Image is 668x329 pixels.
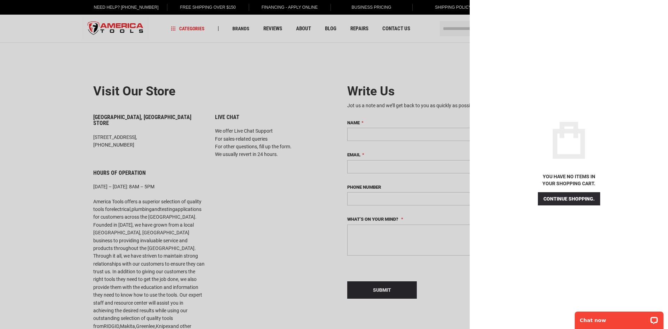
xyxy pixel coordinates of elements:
strong: You have no items in your shopping cart. [537,173,601,187]
iframe: LiveChat chat widget [570,307,668,329]
button: Continue Shopping. [538,192,600,205]
span: Continue Shopping. [543,196,595,202]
